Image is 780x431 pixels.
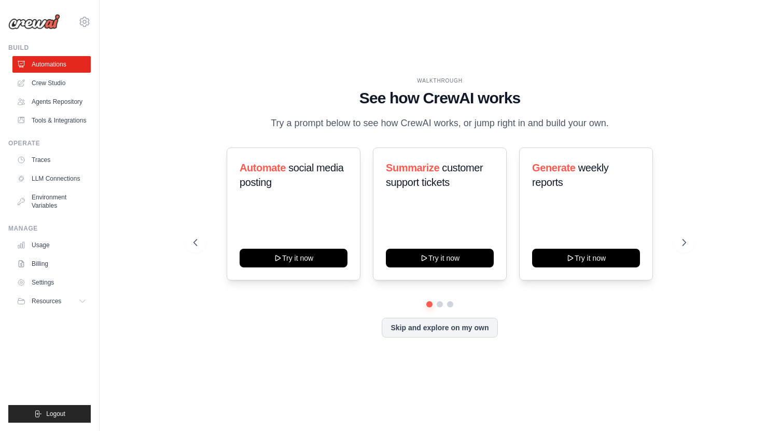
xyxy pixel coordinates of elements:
a: Tools & Integrations [12,112,91,129]
span: customer support tickets [386,162,483,188]
div: WALKTHROUGH [193,77,686,85]
span: Summarize [386,162,439,173]
button: Try it now [240,249,347,267]
span: social media posting [240,162,344,188]
a: Automations [12,56,91,73]
span: Generate [532,162,576,173]
p: Try a prompt below to see how CrewAI works, or jump right in and build your own. [266,116,614,131]
button: Try it now [532,249,640,267]
div: Operate [8,139,91,147]
a: LLM Connections [12,170,91,187]
img: Logo [8,14,60,30]
button: Skip and explore on my own [382,318,497,338]
div: Build [8,44,91,52]
div: Manage [8,224,91,233]
a: Settings [12,274,91,291]
h1: See how CrewAI works [193,89,686,107]
span: Logout [46,410,65,418]
a: Usage [12,237,91,253]
a: Agents Repository [12,93,91,110]
button: Try it now [386,249,494,267]
span: Resources [32,297,61,305]
span: Automate [240,162,286,173]
a: Billing [12,255,91,272]
button: Resources [12,293,91,309]
a: Crew Studio [12,75,91,91]
a: Environment Variables [12,189,91,214]
button: Logout [8,405,91,423]
a: Traces [12,152,91,168]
